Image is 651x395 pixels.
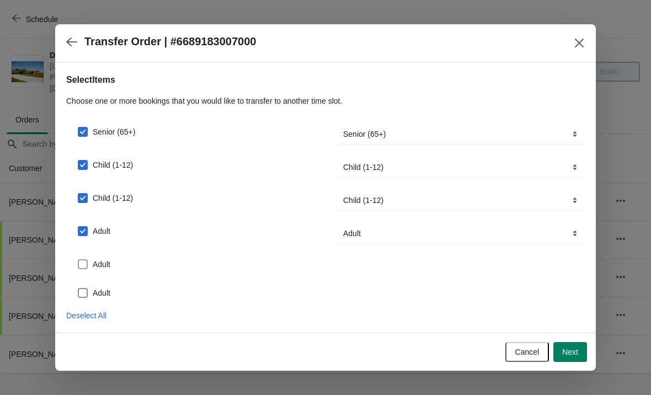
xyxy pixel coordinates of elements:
span: Deselect All [66,311,106,320]
span: Adult [93,226,110,237]
span: Child (1-12) [93,159,133,170]
span: Adult [93,259,110,270]
p: Choose one or more bookings that you would like to transfer to another time slot. [66,95,585,106]
button: Deselect All [62,306,111,325]
span: Senior (65+) [93,126,135,137]
span: Cancel [515,348,540,356]
h2: Transfer Order | #6689183007000 [84,35,256,48]
span: Adult [93,287,110,298]
button: Cancel [505,342,549,362]
button: Close [569,33,589,53]
button: Next [553,342,587,362]
span: Child (1-12) [93,193,133,204]
span: Next [562,348,578,356]
h2: Select Items [66,73,585,87]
